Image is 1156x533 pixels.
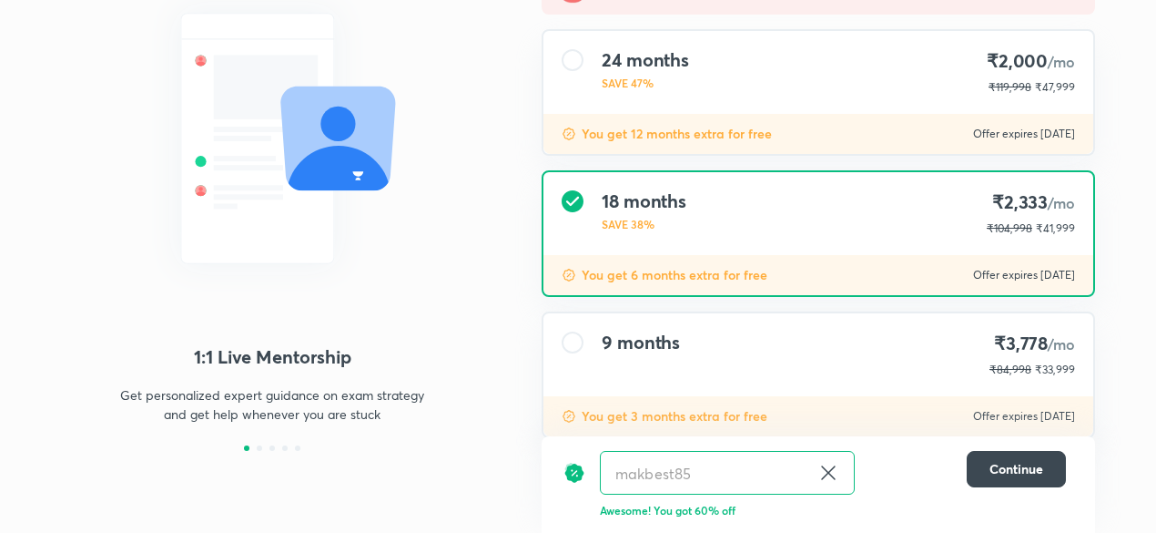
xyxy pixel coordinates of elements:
[61,343,483,371] h4: 1:1 Live Mentorship
[1048,193,1075,212] span: /mo
[563,451,585,495] img: discount
[602,190,686,212] h4: 18 months
[1035,363,1075,376] span: ₹33,999
[989,460,1043,478] span: Continue
[582,125,772,143] p: You get 12 months extra for free
[114,385,431,424] p: Get personalized expert guidance on exam strategy and get help whenever you are stuck
[1035,80,1075,94] span: ₹47,999
[602,75,689,91] p: SAVE 47%
[562,127,576,141] img: discount
[973,127,1075,141] p: Offer expires [DATE]
[602,49,689,71] h4: 24 months
[1048,52,1075,71] span: /mo
[989,79,1031,96] p: ₹119,998
[989,332,1075,356] h4: ₹3,778
[987,190,1075,215] h4: ₹2,333
[562,268,576,282] img: discount
[973,409,1075,424] p: Offer expires [DATE]
[601,452,810,495] input: Have a referral code?
[987,49,1075,74] h4: ₹2,000
[967,451,1066,487] button: Continue
[582,407,767,425] p: You get 3 months extra for free
[973,268,1075,282] p: Offer expires [DATE]
[1036,221,1075,235] span: ₹41,999
[562,409,576,424] img: discount
[1048,334,1075,354] span: /mo
[602,332,680,354] h4: 9 months
[989,362,1031,378] p: ₹84,998
[602,216,686,232] p: SAVE 38%
[582,266,767,284] p: You get 6 months extra for free
[987,220,1032,237] p: ₹104,998
[527,453,1110,467] p: To be paid as a one-time payment
[600,502,1066,518] p: Awesome! You got 60% off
